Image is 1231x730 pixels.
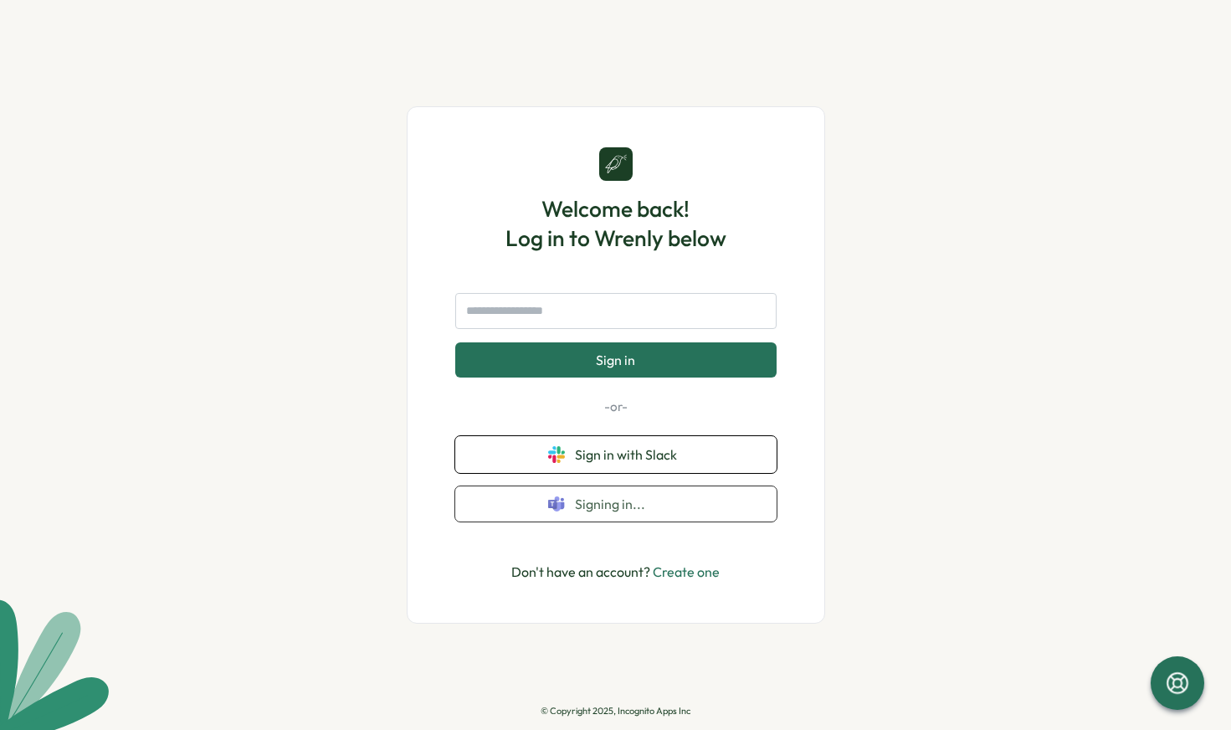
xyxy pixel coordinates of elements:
a: Create one [653,563,720,580]
button: Sign in with Slack [455,436,777,473]
span: Sign in [596,352,635,368]
p: Don't have an account? [511,562,720,583]
span: Signing in... [575,496,684,512]
p: © Copyright 2025, Incognito Apps Inc [541,706,690,717]
span: Sign in with Slack [575,447,684,462]
button: Signing in... [455,486,777,522]
button: Sign in [455,342,777,378]
p: -or- [455,398,777,416]
h1: Welcome back! Log in to Wrenly below [505,194,726,253]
